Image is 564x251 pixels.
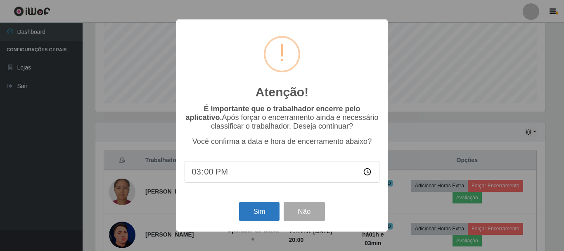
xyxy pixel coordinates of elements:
b: É importante que o trabalhador encerre pelo aplicativo. [185,105,360,122]
h2: Atenção! [256,85,308,100]
button: Sim [239,202,279,221]
p: Após forçar o encerramento ainda é necessário classificar o trabalhador. Deseja continuar? [185,105,379,131]
button: Não [284,202,325,221]
p: Você confirma a data e hora de encerramento abaixo? [185,137,379,146]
